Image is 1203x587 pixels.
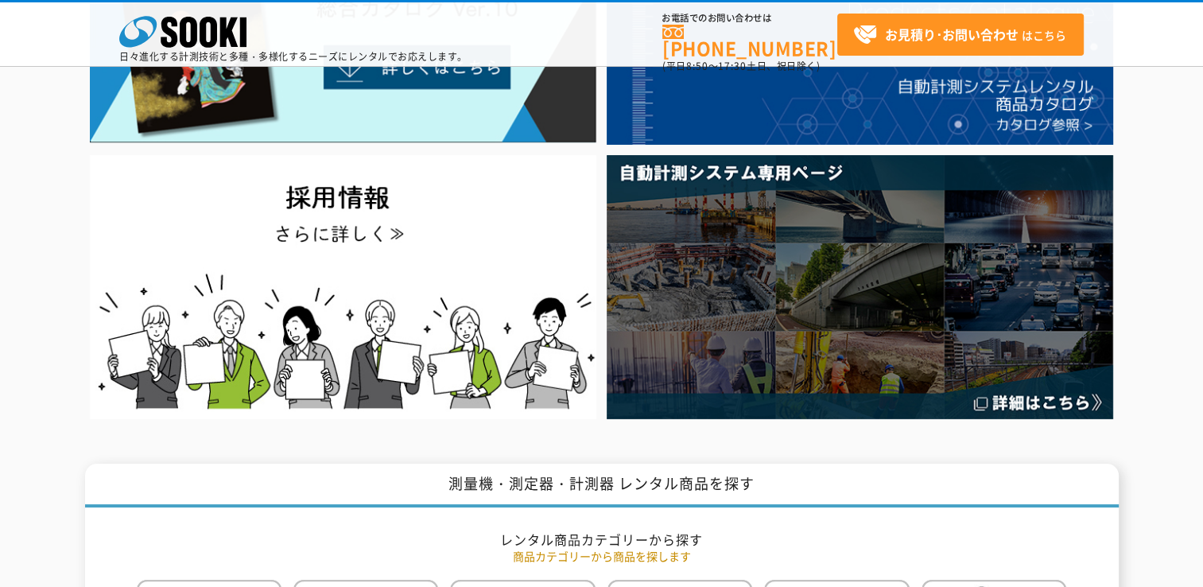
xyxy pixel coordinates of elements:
a: お見積り･お問い合わせはこちら [837,14,1084,56]
span: 17:30 [718,59,747,73]
span: 8:50 [686,59,708,73]
span: (平日 ～ 土日、祝日除く) [662,59,820,73]
strong: お見積り･お問い合わせ [885,25,1019,44]
img: 自動計測システム専用ページ [607,155,1113,418]
a: [PHONE_NUMBER] [662,25,837,57]
span: はこちら [853,23,1066,47]
img: SOOKI recruit [90,155,596,418]
span: お電話でのお問い合わせは [662,14,837,23]
p: 日々進化する計測技術と多種・多様化するニーズにレンタルでお応えします。 [119,52,468,61]
h1: 測量機・測定器・計測器 レンタル商品を探す [85,464,1119,507]
h2: レンタル商品カテゴリーから探す [137,531,1067,548]
p: 商品カテゴリーから商品を探します [137,548,1067,565]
